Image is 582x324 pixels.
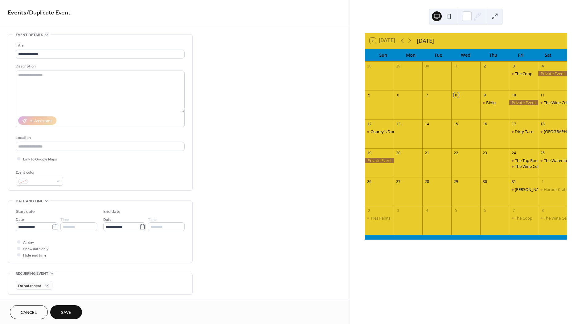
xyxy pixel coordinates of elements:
div: 7 [424,92,430,98]
div: Dirty Taco [515,129,534,134]
div: The Coop [515,215,532,221]
div: Private Event [538,71,567,76]
div: The Coop [515,71,532,76]
div: Start date [16,209,35,215]
a: Events [8,7,27,19]
div: 3 [396,208,401,213]
div: 1 [540,179,545,184]
div: 16 [482,121,487,127]
div: 27 [396,179,401,184]
div: 13 [396,121,401,127]
div: 31 [511,179,516,184]
div: Title [16,42,183,49]
span: Hide end time [23,252,47,259]
div: Wed [452,49,479,61]
div: The Wine Cellar [544,215,572,221]
div: The Wine Cellar [538,100,567,105]
span: Time [60,217,69,223]
div: Teddy's Bully Bar [509,187,538,192]
div: Mon [397,49,424,61]
div: Fri [507,49,535,61]
div: BiVio [480,100,509,105]
div: 22 [453,150,459,156]
div: 24 [511,150,516,156]
div: 18 [540,121,545,127]
div: BiVio [486,100,496,105]
div: Sun [370,49,397,61]
div: 5 [367,92,372,98]
div: 29 [396,63,401,69]
div: 28 [367,63,372,69]
div: 9 [482,92,487,98]
div: 8 [540,208,545,213]
button: Cancel [10,305,48,319]
span: Cancel [21,310,37,316]
div: The Wine Cellar [515,164,543,169]
div: 19 [367,150,372,156]
span: Show date only [23,246,48,252]
span: Do not repeat [18,282,41,290]
div: Private Event [509,100,538,105]
div: The Coop [509,215,538,221]
div: 11 [540,92,545,98]
div: Private Event [365,158,394,163]
div: Dirty Taco [509,129,538,134]
div: 10 [511,92,516,98]
div: The Wine Cellar [544,100,572,105]
div: The Tap Room [515,158,541,163]
div: The Watershed (Bay Breeze Inn) [538,158,567,163]
span: Save [61,310,71,316]
div: The Wine Cellar [509,164,538,169]
div: 29 [453,179,459,184]
div: The Wine Cellar [538,215,567,221]
div: 6 [482,208,487,213]
div: 4 [540,63,545,69]
div: Thu [479,49,507,61]
div: 15 [453,121,459,127]
div: 5 [453,208,459,213]
span: / Duplicate Event [27,7,71,19]
div: 17 [511,121,516,127]
div: Harbor Crab [538,187,567,192]
div: 25 [540,150,545,156]
div: 12 [367,121,372,127]
div: The Coop [509,71,538,76]
div: 7 [511,208,516,213]
div: 21 [424,150,430,156]
span: Event details [16,32,43,38]
div: 26 [367,179,372,184]
div: Osprey's Dominion [371,129,406,134]
div: Description [16,63,183,70]
span: All day [23,239,34,246]
span: Recurring event [16,270,48,277]
div: Harbor Crab [544,187,567,192]
span: Time [148,217,157,223]
div: 23 [482,150,487,156]
span: Date [16,217,24,223]
div: 30 [482,179,487,184]
span: Date [103,217,112,223]
div: 2 [367,208,372,213]
div: Event color [16,169,62,176]
div: End date [103,209,121,215]
div: 14 [424,121,430,127]
div: Tres Palms [371,215,390,221]
div: Baiting Hollow Farm Vineyard [538,129,567,134]
div: 8 [453,92,459,98]
div: 30 [424,63,430,69]
div: The Tap Room [509,158,538,163]
div: Osprey's Dominion [365,129,394,134]
div: 6 [396,92,401,98]
button: Save [50,305,82,319]
span: Date and time [16,198,43,205]
div: 3 [511,63,516,69]
div: [PERSON_NAME]'s Bully Bar [515,187,566,192]
div: 2 [482,63,487,69]
div: [DATE] [417,37,434,45]
div: Location [16,135,183,141]
div: Tres Palms [365,215,394,221]
div: 28 [424,179,430,184]
div: Sat [535,49,562,61]
span: Link to Google Maps [23,156,57,163]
